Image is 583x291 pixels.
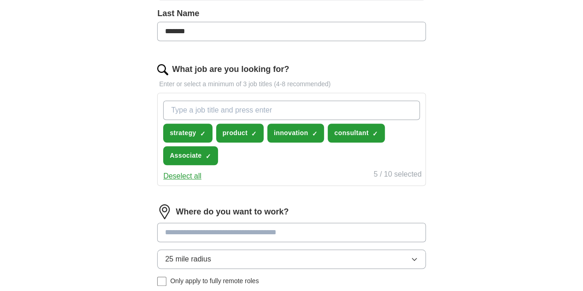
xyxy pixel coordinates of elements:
label: What job are you looking for? [172,63,289,76]
p: Enter or select a minimum of 3 job titles (4-8 recommended) [157,79,425,89]
button: Deselect all [163,171,201,182]
label: Last Name [157,7,425,20]
button: innovation✓ [267,124,324,143]
button: consultant✓ [328,124,384,143]
span: Associate [170,151,201,160]
input: Type a job title and press enter [163,101,419,120]
span: Only apply to fully remote roles [170,276,259,286]
div: 5 / 10 selected [374,169,422,182]
button: Associate✓ [163,146,218,165]
span: innovation [274,128,308,138]
label: Where do you want to work? [176,206,289,218]
span: ✓ [372,130,378,137]
button: 25 mile radius [157,249,425,269]
button: product✓ [216,124,264,143]
span: consultant [334,128,368,138]
input: Only apply to fully remote roles [157,277,166,286]
span: product [223,128,248,138]
span: ✓ [200,130,206,137]
span: ✓ [312,130,317,137]
img: location.png [157,204,172,219]
span: ✓ [251,130,257,137]
button: strategy✓ [163,124,212,143]
span: ✓ [206,153,211,160]
span: strategy [170,128,196,138]
span: 25 mile radius [165,254,211,265]
img: search.png [157,64,168,75]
